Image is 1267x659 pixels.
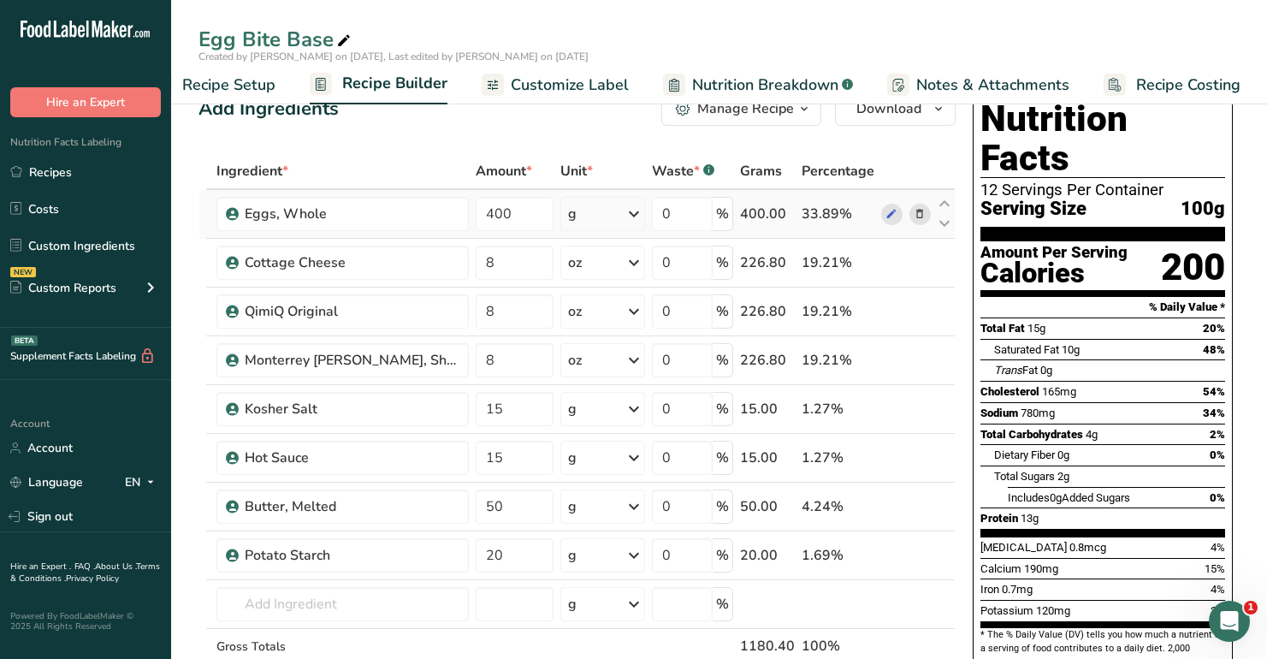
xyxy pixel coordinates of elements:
[802,636,874,656] div: 100%
[1050,491,1062,504] span: 0g
[1211,583,1225,596] span: 4%
[1086,428,1098,441] span: 4g
[740,301,795,322] div: 226.80
[1021,407,1055,419] span: 780mg
[568,545,577,566] div: g
[994,343,1059,356] span: Saturated Fat
[980,181,1225,199] div: 12 Servings Per Container
[568,204,577,224] div: g
[663,66,853,104] a: Nutrition Breakdown
[980,407,1018,419] span: Sodium
[1210,428,1225,441] span: 2%
[652,161,714,181] div: Waste
[1161,245,1225,290] div: 200
[568,252,582,273] div: oz
[1027,322,1045,335] span: 15g
[10,561,71,573] a: Hire an Expert .
[476,161,532,181] span: Amount
[568,399,577,419] div: g
[1210,448,1225,461] span: 0%
[245,252,459,273] div: Cottage Cheese
[802,301,874,322] div: 19.21%
[1024,562,1058,575] span: 190mg
[1210,491,1225,504] span: 0%
[198,24,354,55] div: Egg Bite Base
[245,350,459,371] div: Monterrey [PERSON_NAME], Shredded
[568,350,582,371] div: oz
[740,350,795,371] div: 226.80
[66,573,119,585] a: Privacy Policy
[511,74,629,97] span: Customize Label
[740,636,795,656] div: 1180.40
[740,448,795,468] div: 15.00
[740,252,795,273] div: 226.80
[198,50,589,63] span: Created by [PERSON_NAME] on [DATE], Last edited by [PERSON_NAME] on [DATE]
[1069,541,1106,554] span: 0.8mcg
[802,204,874,224] div: 33.89%
[980,385,1039,398] span: Cholesterol
[10,279,116,297] div: Custom Reports
[740,204,795,224] div: 400.00
[1036,604,1070,617] span: 120mg
[802,545,874,566] div: 1.69%
[980,261,1128,286] div: Calories
[245,301,459,322] div: QimiQ Original
[980,562,1021,575] span: Calcium
[1244,601,1258,614] span: 1
[568,496,577,517] div: g
[10,611,161,632] div: Powered By FoodLabelMaker © 2025 All Rights Reserved
[1008,491,1130,504] span: Includes Added Sugars
[802,252,874,273] div: 19.21%
[1203,385,1225,398] span: 54%
[1203,343,1225,356] span: 48%
[95,561,136,573] a: About Us .
[1057,448,1069,461] span: 0g
[10,467,83,497] a: Language
[856,98,921,119] span: Download
[568,448,577,468] div: g
[1211,541,1225,554] span: 4%
[980,297,1225,318] section: % Daily Value *
[1205,562,1225,575] span: 15%
[125,472,161,493] div: EN
[342,72,447,95] span: Recipe Builder
[994,448,1055,461] span: Dietary Fiber
[1136,74,1240,97] span: Recipe Costing
[216,638,469,656] div: Gross Totals
[980,541,1067,554] span: [MEDICAL_DATA]
[1002,583,1033,596] span: 0.7mg
[1021,512,1039,525] span: 13g
[692,74,838,97] span: Nutrition Breakdown
[568,301,582,322] div: oz
[802,399,874,419] div: 1.27%
[245,204,459,224] div: Eggs, Whole
[1057,470,1069,483] span: 2g
[697,98,794,119] div: Manage Recipe
[994,364,1038,377] span: Fat
[740,496,795,517] div: 50.00
[1104,66,1240,104] a: Recipe Costing
[740,399,795,419] div: 15.00
[10,267,36,277] div: NEW
[994,470,1055,483] span: Total Sugars
[310,64,447,105] a: Recipe Builder
[802,350,874,371] div: 19.21%
[482,66,629,104] a: Customize Label
[980,322,1025,335] span: Total Fat
[10,87,161,117] button: Hire an Expert
[980,99,1225,178] h1: Nutrition Facts
[245,399,459,419] div: Kosher Salt
[661,92,821,126] button: Manage Recipe
[916,74,1069,97] span: Notes & Attachments
[74,561,95,573] a: FAQ .
[980,604,1033,617] span: Potassium
[245,545,459,566] div: Potato Starch
[980,512,1018,525] span: Protein
[1062,343,1080,356] span: 10g
[198,95,339,123] div: Add Ingredients
[245,448,459,468] div: Hot Sauce
[216,587,469,621] input: Add Ingredient
[980,428,1083,441] span: Total Carbohydrates
[980,199,1086,220] span: Serving Size
[980,245,1128,261] div: Amount Per Serving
